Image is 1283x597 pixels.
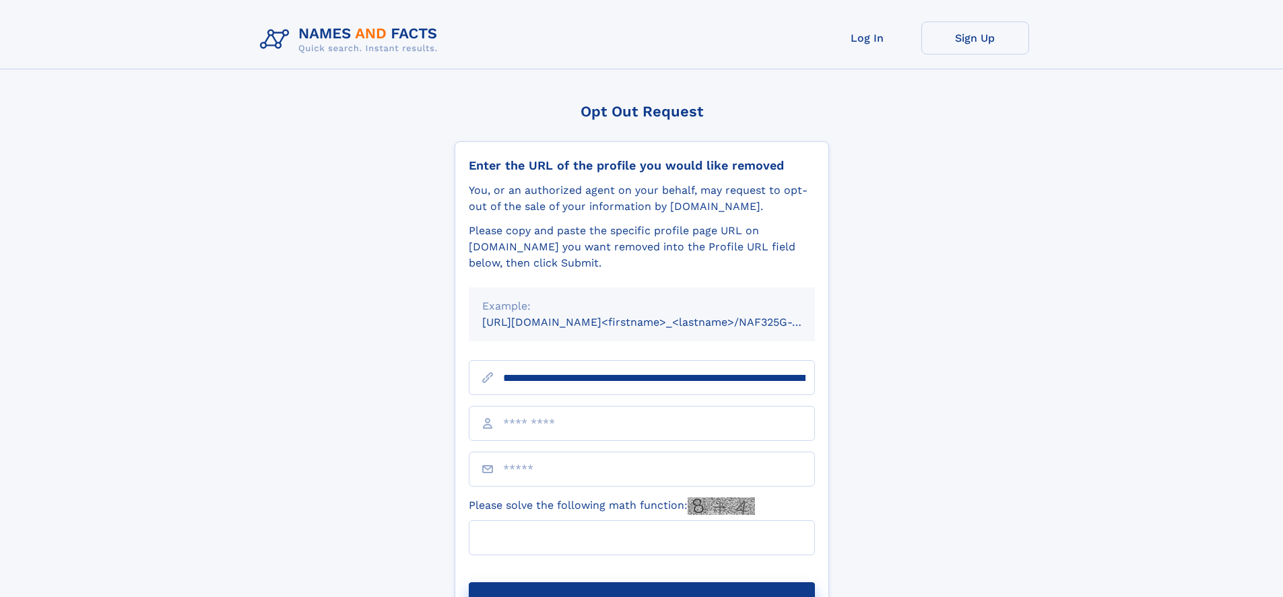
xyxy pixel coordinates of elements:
[469,223,815,271] div: Please copy and paste the specific profile page URL on [DOMAIN_NAME] you want removed into the Pr...
[814,22,921,55] a: Log In
[469,182,815,215] div: You, or an authorized agent on your behalf, may request to opt-out of the sale of your informatio...
[482,316,841,328] small: [URL][DOMAIN_NAME]<firstname>_<lastname>/NAF325G-xxxxxxxx
[469,497,755,515] label: Please solve the following math function:
[469,158,815,173] div: Enter the URL of the profile you would like removed
[482,298,801,314] div: Example:
[255,22,449,58] img: Logo Names and Facts
[455,103,829,120] div: Opt Out Request
[921,22,1029,55] a: Sign Up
